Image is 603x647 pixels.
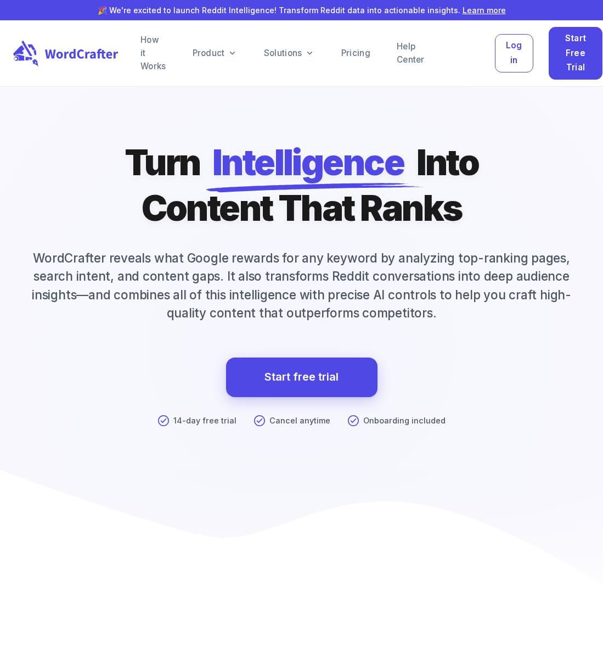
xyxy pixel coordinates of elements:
[18,4,585,16] p: 🎉 We're excited to launch Reddit Intelligence! Transform Reddit data into actionable insights.
[341,47,370,60] a: Pricing
[226,358,377,397] a: Start free trial
[140,34,166,73] a: How it Works
[193,47,238,60] a: Product
[495,34,533,72] button: Log in
[173,415,236,427] p: 14-day free trial
[549,27,603,80] button: Start Free Trial
[125,140,479,231] h1: Turn Into Content That Ranks
[562,31,589,75] span: Start Free Trial
[269,415,330,427] p: Cancel anytime
[13,249,590,322] p: WordCrafter reveals what Google rewards for any keyword by analyzing top-ranking pages, search in...
[212,140,404,185] span: Intelligence
[363,415,446,427] p: Onboarding included
[264,367,339,387] a: Start free trial
[397,40,425,66] a: Help Center
[506,38,522,68] span: Log in
[264,47,315,60] a: Solutions
[463,5,506,15] a: Learn more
